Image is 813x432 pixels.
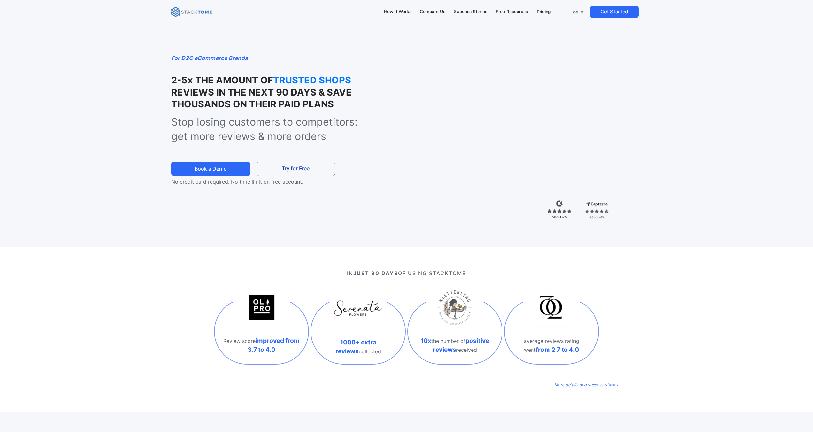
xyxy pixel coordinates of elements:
[451,5,490,19] a: Success Stories
[171,74,273,86] strong: 2-5x THE AMOUNT OF
[330,282,386,338] img: serenata logo
[590,6,639,18] a: Get Started
[496,8,528,15] div: Free Resources
[195,269,618,277] p: IN OF USING STACKTOME
[554,382,618,387] em: More details and success stories
[381,5,414,19] a: How It Works
[523,280,580,336] img: god save queens logo
[171,178,346,186] p: No credit card required. No time limit on free account.
[387,54,642,197] iframe: StackTome- product_demo 07.24 - 1.3x speed (1080p)
[566,6,587,18] a: Log In
[248,337,300,353] strong: improved from 3.7 to 4.0
[273,74,351,86] strong: TRUSTED SHOPS
[493,5,531,19] a: Free Resources
[421,337,431,344] strong: 10x
[171,87,352,110] strong: REVIEWS IN THE NEXT 90 DAYS & SAVE THOUSANDS ON THEIR PAID PLANS
[384,8,411,15] div: How It Works
[511,337,592,354] p: average reviews rating went
[353,270,398,276] strong: JUST 30 DAYS
[554,380,618,389] a: More details and success stories
[318,338,399,356] p: collected
[171,55,248,61] em: For D2C eCommerce Brands
[233,280,290,336] img: olpro logo
[414,336,495,354] p: the number of received
[417,5,449,19] a: Compare Us
[433,337,489,353] strong: positive reviews
[426,280,483,336] img: Kletterling Holzspielzeug logo
[571,9,583,15] p: Log In
[454,8,487,15] div: Success Stories
[221,336,302,354] p: Review score
[536,346,579,353] strong: from 2.7 to 4.0
[171,115,373,144] p: Stop losing customers to competitors: get more reviews & more orders
[257,162,335,176] a: Try for Free
[335,338,376,355] strong: 1000+ extra reviews
[537,8,551,15] div: Pricing
[533,5,554,19] a: Pricing
[420,8,445,15] div: Compare Us
[171,162,250,176] a: Book a Demo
